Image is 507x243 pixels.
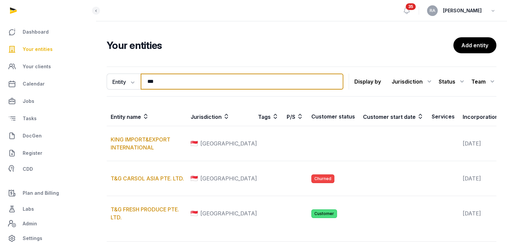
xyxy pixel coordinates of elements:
[23,80,45,88] span: Calendar
[111,136,170,151] a: KING IMPORT&EXPORT INTERNATIONAL
[283,107,307,126] th: P/S
[311,174,334,183] span: Churned
[107,39,453,51] h2: Your entities
[5,201,90,217] a: Labs
[5,111,90,126] a: Tasks
[23,132,42,140] span: DocGen
[307,107,359,126] th: Customer status
[23,165,33,173] span: CDD
[5,217,90,230] a: Admin
[5,59,90,75] a: Your clients
[406,3,416,10] span: 35
[200,139,257,147] span: [GEOGRAPHIC_DATA]
[23,205,34,213] span: Labs
[354,76,381,87] p: Display by
[311,209,337,218] span: Customer
[471,76,496,87] div: Team
[428,107,459,126] th: Services
[5,185,90,201] a: Plan and Billing
[359,107,428,126] th: Customer start date
[111,206,179,221] a: T&G FRESH PRODUCE PTE. LTD.
[23,97,34,105] span: Jobs
[23,115,37,122] span: Tasks
[427,5,438,16] button: RA
[23,28,49,36] span: Dashboard
[187,107,254,126] th: Jurisdiction
[23,220,37,228] span: Admin
[23,189,59,197] span: Plan and Billing
[5,41,90,57] a: Your entities
[443,7,482,15] span: [PERSON_NAME]
[453,37,496,53] a: Add entity
[23,234,42,242] span: Settings
[200,209,257,217] span: [GEOGRAPHIC_DATA]
[200,174,257,182] span: [GEOGRAPHIC_DATA]
[392,76,433,87] div: Jurisdiction
[5,24,90,40] a: Dashboard
[23,149,42,157] span: Register
[254,107,283,126] th: Tags
[5,128,90,144] a: DocGen
[107,107,187,126] th: Entity name
[23,45,53,53] span: Your entities
[5,93,90,109] a: Jobs
[5,76,90,92] a: Calendar
[430,9,435,13] span: RA
[5,162,90,176] a: CDD
[439,76,466,87] div: Status
[5,145,90,161] a: Register
[111,175,184,182] a: T&G CARSOL ASIA PTE. LTD.
[107,74,141,90] button: Entity
[23,63,51,71] span: Your clients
